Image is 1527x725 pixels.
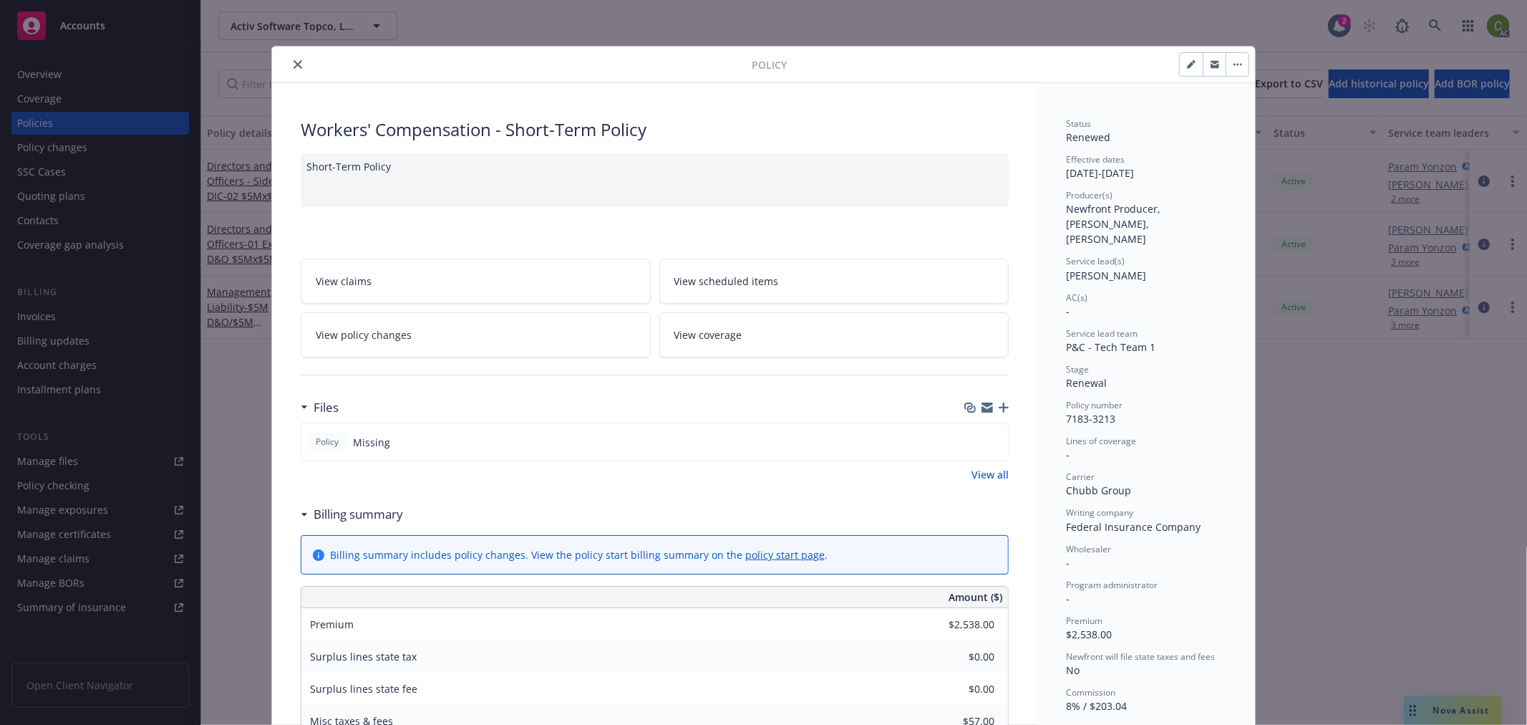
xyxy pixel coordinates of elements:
[659,312,1009,357] a: View coverage
[353,435,390,450] span: Missing
[1066,506,1133,519] span: Writing company
[1066,650,1215,663] span: Newfront will file state taxes and fees
[310,618,354,631] span: Premium
[316,327,412,342] span: View policy changes
[1066,292,1087,304] span: AC(s)
[330,547,828,562] div: Billing summary includes policy changes. View the policy start billing summary on the .
[1066,363,1089,375] span: Stage
[1066,340,1155,354] span: P&C - Tech Team 1
[1066,543,1111,555] span: Wholesaler
[1066,153,1125,165] span: Effective dates
[1066,447,1226,462] div: -
[1066,304,1070,318] span: -
[659,259,1009,304] a: View scheduled items
[1066,520,1201,534] span: Federal Insurance Company
[1066,189,1112,201] span: Producer(s)
[314,505,403,524] h3: Billing summary
[1066,255,1125,267] span: Service lead(s)
[949,590,1002,605] span: Amount ($)
[971,467,1009,482] a: View all
[301,259,651,304] a: View claims
[301,117,1009,142] div: Workers' Compensation - Short-Term Policy
[1066,269,1146,282] span: [PERSON_NAME]
[289,56,306,73] button: close
[1066,579,1158,591] span: Program administrator
[1066,699,1127,713] span: 8% / $203.04
[1066,412,1115,426] span: 7183-3213
[1066,153,1226,181] div: [DATE] - [DATE]
[1066,686,1115,698] span: Commission
[301,153,1009,207] div: Short-Term Policy
[301,312,651,357] a: View policy changes
[1066,435,1136,447] span: Lines of coverage
[1066,117,1091,130] span: Status
[674,327,742,342] span: View coverage
[1066,376,1107,390] span: Renewal
[910,678,1003,700] input: 0.00
[301,398,339,417] div: Files
[910,614,1003,635] input: 0.00
[1066,556,1070,570] span: -
[910,646,1003,668] input: 0.00
[310,650,417,663] span: Surplus lines state tax
[1066,327,1138,340] span: Service lead team
[1066,471,1095,483] span: Carrier
[752,57,787,72] span: Policy
[674,274,779,289] span: View scheduled items
[1066,202,1163,246] span: Newfront Producer, [PERSON_NAME], [PERSON_NAME]
[1066,663,1080,677] span: No
[314,398,339,417] h3: Files
[745,548,825,562] a: policy start page
[1066,130,1110,144] span: Renewed
[1066,615,1102,627] span: Premium
[1066,484,1131,497] span: Chubb Group
[313,436,341,448] span: Policy
[301,505,403,524] div: Billing summary
[310,682,417,696] span: Surplus lines state fee
[1066,399,1123,411] span: Policy number
[1066,592,1070,605] span: -
[1066,628,1112,641] span: $2,538.00
[316,274,372,289] span: View claims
